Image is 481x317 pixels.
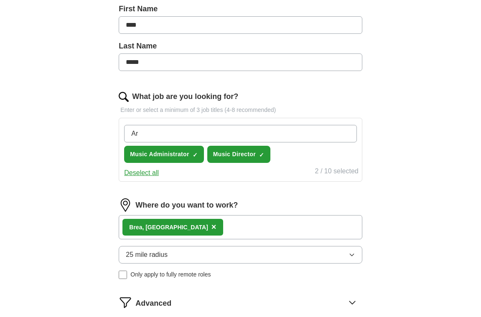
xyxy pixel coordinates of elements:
img: filter [119,296,132,309]
label: Where do you want to work? [135,200,238,211]
input: Type a job title and press enter [124,125,356,142]
button: × [211,221,216,233]
span: 25 mile radius [126,250,168,260]
img: search.png [119,92,129,102]
span: Advanced [135,298,171,309]
span: ✓ [259,152,264,158]
p: Enter or select a minimum of 3 job titles (4-8 recommended) [119,106,362,114]
label: First Name [119,3,362,15]
button: Music Director✓ [207,146,270,163]
label: What job are you looking for? [132,91,238,102]
label: Last Name [119,41,362,52]
span: Only apply to fully remote roles [130,270,211,279]
div: 2 / 10 selected [315,166,359,178]
div: Brea, [GEOGRAPHIC_DATA] [129,223,208,232]
span: × [211,222,216,231]
img: location.png [119,198,132,212]
input: Only apply to fully remote roles [119,271,127,279]
span: ✓ [193,152,198,158]
button: Music Administrator✓ [124,146,204,163]
span: Music Administrator [130,150,189,159]
button: 25 mile radius [119,246,362,264]
span: Music Director [213,150,256,159]
button: Deselect all [124,168,159,178]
